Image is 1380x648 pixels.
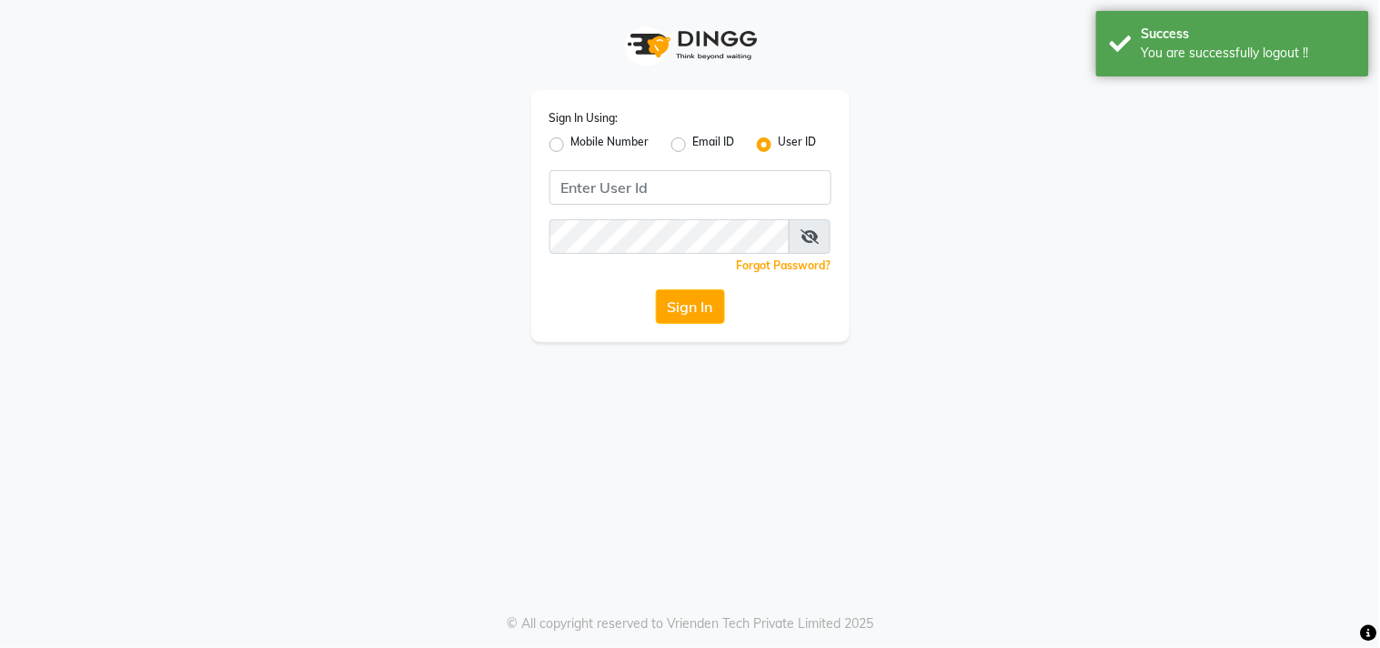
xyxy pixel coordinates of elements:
[571,134,650,156] label: Mobile Number
[1142,25,1355,44] div: Success
[693,134,735,156] label: Email ID
[779,134,817,156] label: User ID
[1142,44,1355,63] div: You are successfully logout !!
[737,258,831,272] a: Forgot Password?
[549,170,831,205] input: Username
[618,18,763,72] img: logo1.svg
[656,289,725,324] button: Sign In
[549,219,791,254] input: Username
[549,110,619,127] label: Sign In Using:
